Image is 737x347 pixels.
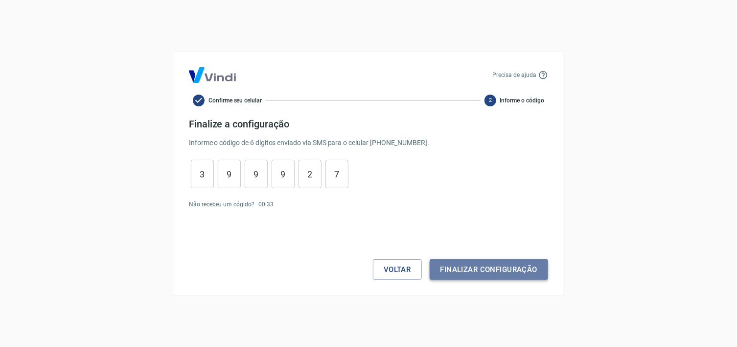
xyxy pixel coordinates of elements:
p: Informe o código de 6 dígitos enviado via SMS para o celular [PHONE_NUMBER] . [189,138,548,148]
button: Finalizar configuração [430,259,548,280]
span: Confirme seu celular [208,96,262,105]
h4: Finalize a configuração [189,118,548,130]
p: Precisa de ajuda [493,71,536,79]
p: Não recebeu um cógido? [189,200,254,209]
img: Logo Vind [189,67,236,83]
span: Informe o código [500,96,544,105]
text: 2 [489,98,492,104]
button: Voltar [373,259,422,280]
p: 00 : 33 [258,200,274,209]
